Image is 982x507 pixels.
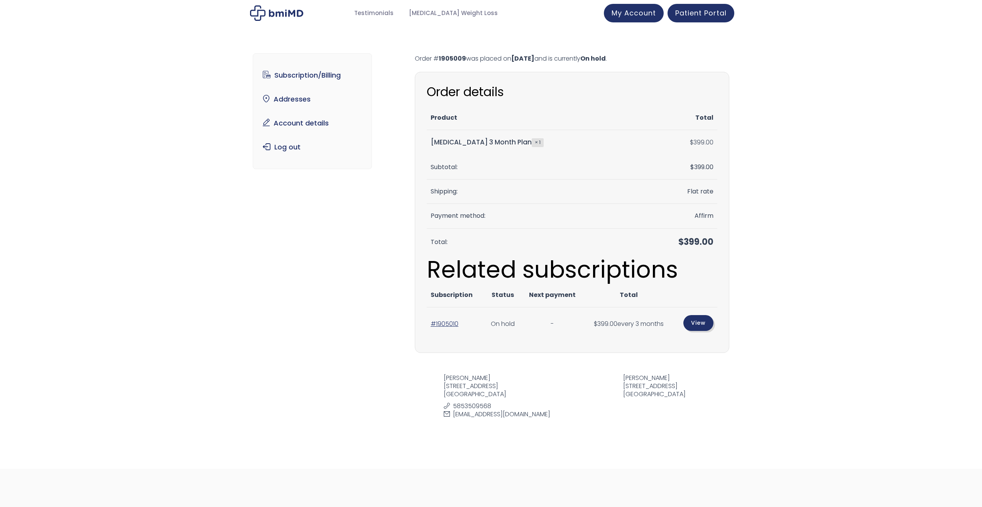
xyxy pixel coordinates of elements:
span: Next payment [529,290,576,299]
nav: Account pages [253,53,372,169]
span: Subscription [431,290,473,299]
td: - [521,307,584,341]
mark: 1905009 [439,54,466,63]
h2: Order details [427,84,717,100]
a: View [683,315,713,331]
th: Total [641,106,717,130]
span: $ [594,319,597,328]
a: Patient Portal [668,4,734,22]
td: On hold [484,307,521,341]
span: $ [690,163,694,171]
th: Product [427,106,641,130]
span: Testimonials [354,9,394,18]
span: Total [620,290,638,299]
p: [EMAIL_ADDRESS][DOMAIN_NAME] [444,410,550,419]
mark: [DATE] [511,54,534,63]
p: 5853509568 [444,402,550,410]
a: Testimonials [346,6,401,21]
span: 399.00 [594,319,617,328]
a: Subscription/Billing [259,67,366,83]
span: 399.00 [678,236,713,248]
th: Total: [427,229,641,256]
a: [MEDICAL_DATA] Weight Loss [401,6,505,21]
td: Flat rate [641,180,717,204]
img: My account [250,5,303,21]
span: Patient Portal [675,8,727,18]
span: 399.00 [690,163,713,171]
td: Affirm [641,204,717,228]
span: $ [678,236,684,248]
span: Status [492,290,514,299]
address: [PERSON_NAME] [STREET_ADDRESS] [GEOGRAPHIC_DATA] [432,374,555,421]
address: [PERSON_NAME] [STREET_ADDRESS] [GEOGRAPHIC_DATA] [611,374,690,400]
td: every 3 months [584,307,673,341]
a: Account details [259,115,366,131]
td: [MEDICAL_DATA] 3 Month Plan [427,130,641,155]
p: Order # was placed on and is currently . [415,53,729,64]
span: [MEDICAL_DATA] Weight Loss [409,9,498,18]
th: Shipping: [427,180,641,204]
a: Log out [259,139,366,155]
strong: × 1 [532,138,544,147]
span: $ [690,138,693,147]
a: Addresses [259,91,366,107]
mark: On hold [580,54,606,63]
th: Subtotal: [427,155,641,180]
a: My Account [604,4,664,22]
span: My Account [612,8,656,18]
bdi: 399.00 [690,138,713,147]
h2: Related subscriptions [427,256,717,283]
a: #1905010 [431,319,458,328]
th: Payment method: [427,204,641,228]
